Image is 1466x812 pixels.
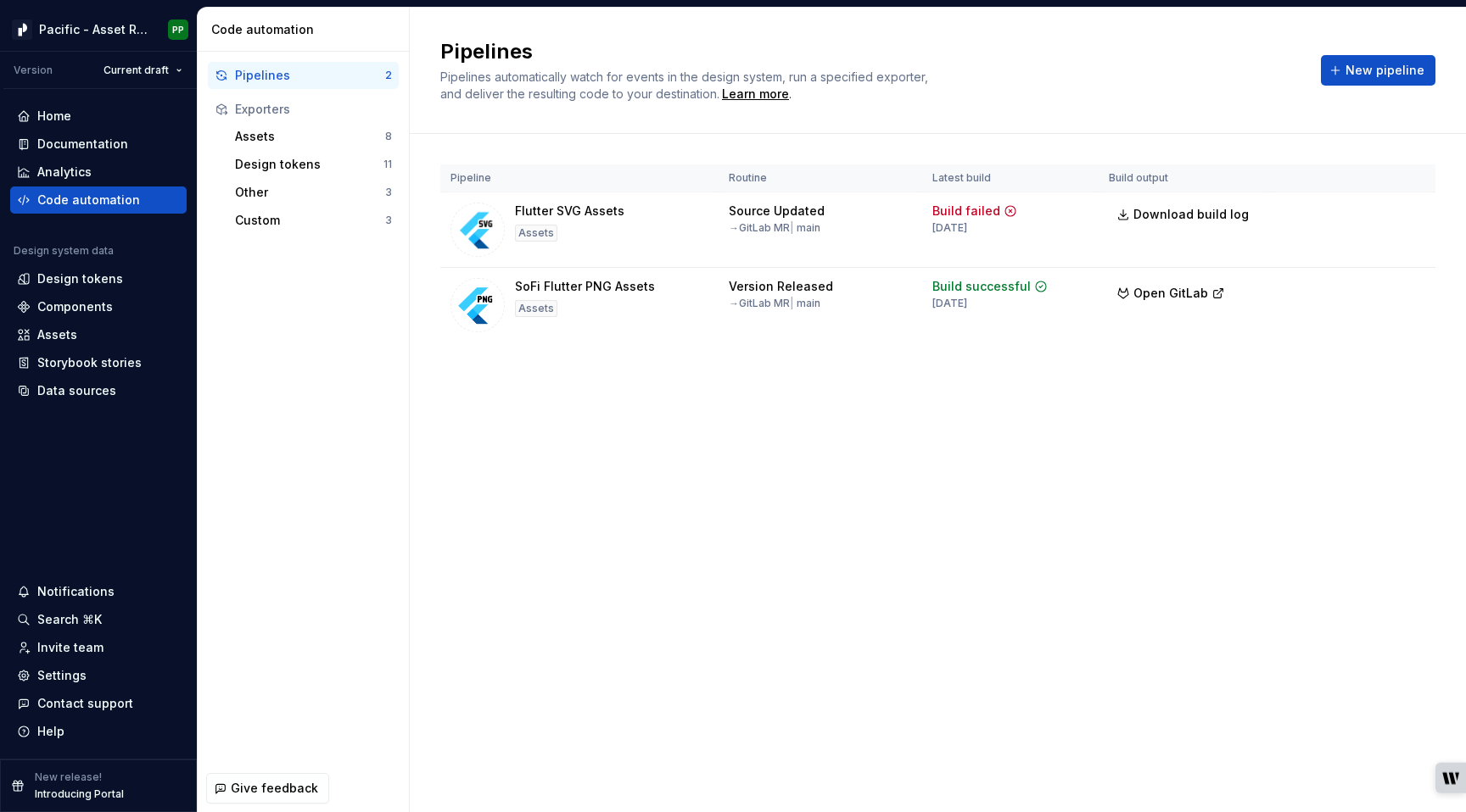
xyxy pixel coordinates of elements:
div: 8 [385,130,392,143]
a: Analytics [10,159,187,186]
div: Assets [515,300,557,317]
div: Documentation [37,136,128,153]
span: | [790,221,794,234]
div: Design tokens [37,270,123,287]
button: Other3 [228,179,399,206]
button: New pipeline [1321,55,1435,86]
div: Storybook stories [37,354,142,371]
th: Pipeline [440,164,719,192]
h2: Pipelines [440,38,1301,65]
a: Data sources [10,377,187,404]
button: Current draft [96,58,190,82]
div: [DATE] [932,221,967,235]
div: Assets [235,128,385,145]
div: Design tokens [235,156,383,173]
span: . [719,88,792,101]
span: Open GitLab [1133,285,1208,302]
div: [DATE] [932,297,967,310]
a: Code automation [10,186,187,214]
div: Version Released [729,278,833,295]
span: Give feedback [231,780,318,797]
div: → GitLab MR main [729,221,820,235]
div: Other [235,184,385,201]
div: Assets [37,326,77,343]
a: Open GitLab [1109,288,1233,303]
a: Components [10,293,187,320]
div: Search ⌘K [37,611,102,628]
th: Latest build [922,164,1099,192]
button: Open GitLab [1109,278,1233,309]
span: Pipelines automatically watch for events in the design system, run a specified exporter, and deli... [440,70,932,101]
div: Analytics [37,164,92,181]
span: | [790,297,794,309]
p: Introducing Portal [35,787,124,801]
div: Assets [515,225,557,242]
div: Build failed [932,203,1000,220]
div: Code automation [37,192,140,209]
th: Build output [1099,164,1270,192]
a: Settings [10,662,187,689]
div: Home [37,108,71,125]
p: New release! [35,770,102,784]
button: Design tokens11 [228,151,399,178]
div: Flutter SVG Assets [515,203,624,220]
div: Pipelines [235,67,385,84]
div: Contact support [37,695,133,712]
div: → GitLab MR main [729,297,820,310]
button: Pipelines2 [208,62,399,89]
button: Custom3 [228,207,399,234]
span: Download build log [1133,206,1249,223]
a: Home [10,103,187,130]
a: Storybook stories [10,349,187,376]
div: Invite team [37,639,104,656]
div: Build successful [932,278,1031,295]
div: Help [37,723,64,740]
img: 8d0dbd7b-a897-4c39-8ca0-62fbda938e11.png [12,19,32,40]
div: Source Updated [729,203,825,220]
span: New pipeline [1346,62,1424,79]
button: Contact support [10,690,187,717]
div: Code automation [211,21,402,38]
div: Pacific - Asset Repository (Illustrations) [39,21,148,38]
a: Documentation [10,131,187,158]
a: Design tokens [10,265,187,292]
div: 3 [385,214,392,227]
div: Custom [235,212,385,229]
button: Download build log [1109,199,1260,230]
button: Give feedback [206,773,329,804]
div: Exporters [235,101,392,118]
div: SoFi Flutter PNG Assets [515,278,655,295]
div: Settings [37,667,87,684]
div: Notifications [37,583,115,600]
div: 3 [385,186,392,199]
div: 2 [385,69,392,82]
button: Assets8 [228,123,399,150]
button: Search ⌘K [10,606,187,633]
button: Help [10,718,187,745]
div: Version [14,64,53,77]
button: Notifications [10,578,187,605]
div: Design system data [14,244,114,258]
a: Learn more [722,86,789,103]
th: Routine [719,164,922,192]
button: Pacific - Asset Repository (Illustrations)PP [3,11,193,47]
div: Data sources [37,382,116,399]
a: Assets [10,321,187,348]
a: Invite team [10,634,187,661]
div: Components [37,298,113,315]
div: 11 [383,158,392,171]
span: Current draft [104,64,169,77]
div: PP [172,23,184,36]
